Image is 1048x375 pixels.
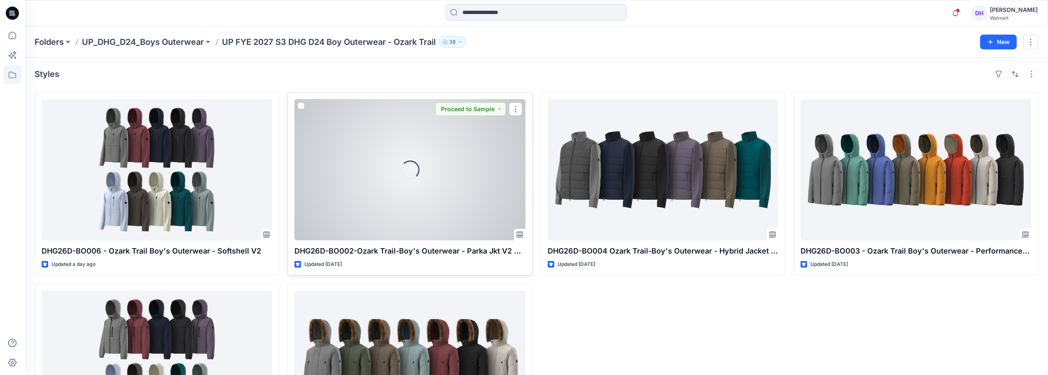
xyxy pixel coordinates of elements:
[972,6,987,21] div: DH
[558,260,595,269] p: Updated [DATE]
[51,260,96,269] p: Updated a day ago
[82,36,204,48] a: UP_DHG_D24_Boys Outerwear
[990,15,1038,21] div: Walmart
[548,245,778,257] p: DHG26D-BO004 Ozark Trail-Boy's Outerwear - Hybrid Jacket Opt.1
[304,260,342,269] p: Updated [DATE]
[439,36,466,48] button: 38
[35,69,59,79] h4: Styles
[42,245,272,257] p: DHG26D-BO006 - Ozark Trail Boy's Outerwear - Softshell V2
[801,245,1031,257] p: DHG26D-BO003 - Ozark Trail Boy's Outerwear - Performance Jacket Opt 2
[990,5,1038,15] div: [PERSON_NAME]
[449,37,456,47] p: 38
[35,36,64,48] a: Folders
[810,260,848,269] p: Updated [DATE]
[222,36,436,48] p: UP FYE 2027 S3 DHG D24 Boy Outerwear - Ozark Trail
[42,99,272,240] a: DHG26D-BO006 - Ozark Trail Boy's Outerwear - Softshell V2
[801,99,1031,240] a: DHG26D-BO003 - Ozark Trail Boy's Outerwear - Performance Jacket Opt 2
[548,99,778,240] a: DHG26D-BO004 Ozark Trail-Boy's Outerwear - Hybrid Jacket Opt.1
[294,245,525,257] p: DHG26D-BO002-Ozark Trail-Boy's Outerwear - Parka Jkt V2 Opt 2
[980,35,1017,49] button: New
